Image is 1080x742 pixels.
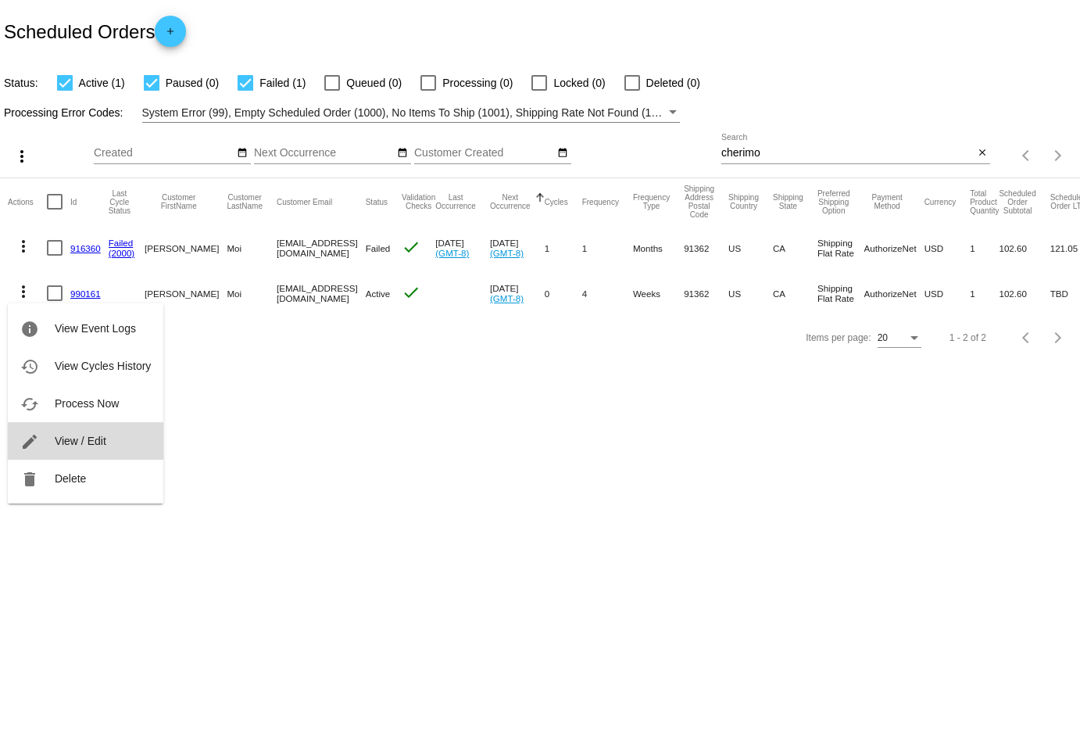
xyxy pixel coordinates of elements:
span: Process Now [55,397,119,410]
span: Delete [55,472,86,485]
span: View Cycles History [55,360,151,372]
span: View Event Logs [55,322,136,335]
span: View / Edit [55,435,106,447]
mat-icon: edit [20,432,39,451]
mat-icon: delete [20,470,39,489]
mat-icon: cached [20,395,39,414]
mat-icon: info [20,320,39,339]
mat-icon: history [20,357,39,376]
